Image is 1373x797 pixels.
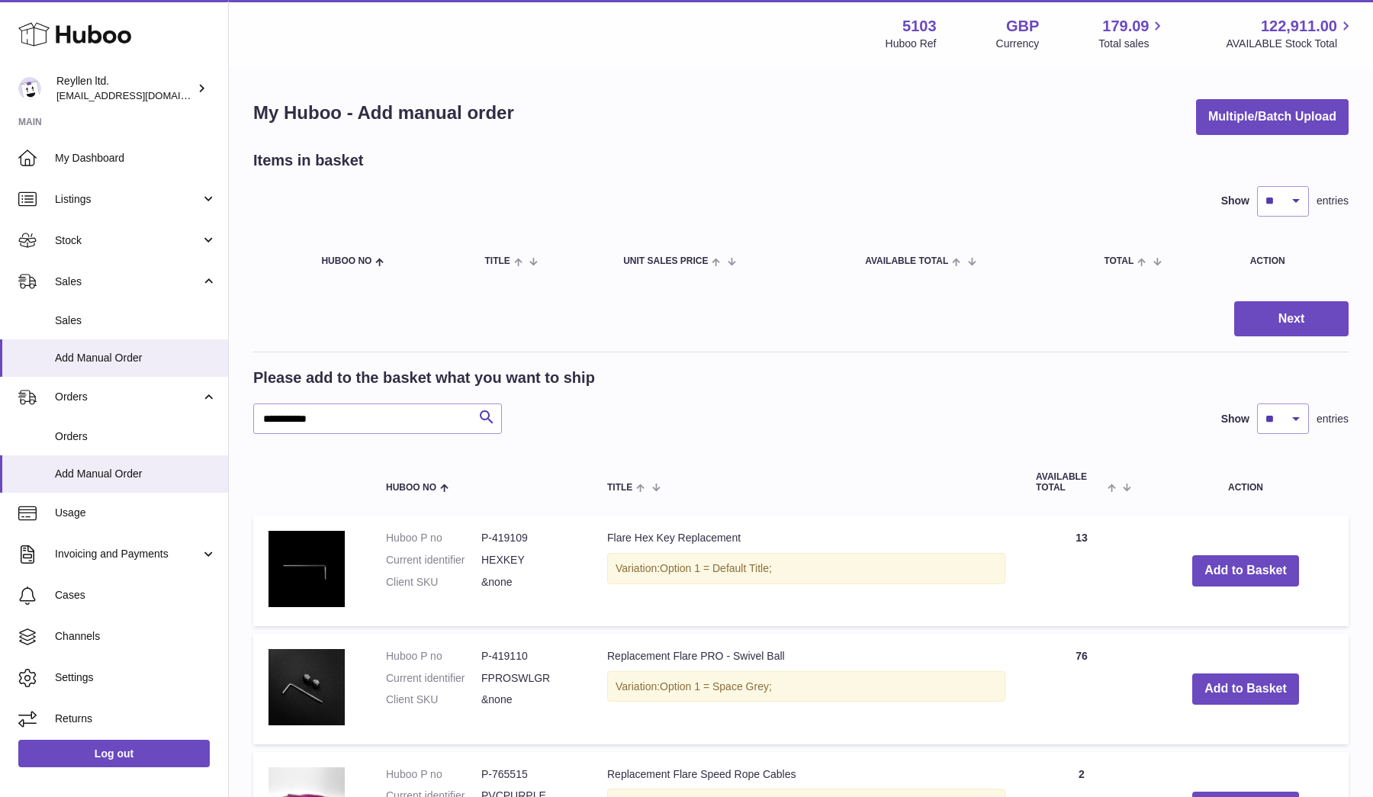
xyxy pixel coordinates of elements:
[55,712,217,726] span: Returns
[55,151,217,166] span: My Dashboard
[623,256,708,266] span: Unit Sales Price
[56,89,224,101] span: [EMAIL_ADDRESS][DOMAIN_NAME]
[902,16,937,37] strong: 5103
[481,671,577,686] dd: FPROSWLGR
[1221,194,1249,208] label: Show
[660,562,772,574] span: Option 1 = Default Title;
[1021,634,1143,744] td: 76
[484,256,510,266] span: Title
[481,693,577,707] dd: &none
[55,588,217,603] span: Cases
[607,553,1005,584] div: Variation:
[55,390,201,404] span: Orders
[1098,37,1166,51] span: Total sales
[481,553,577,567] dd: HEXKEY
[55,670,217,685] span: Settings
[386,767,481,782] dt: Huboo P no
[321,256,371,266] span: Huboo no
[1192,673,1299,705] button: Add to Basket
[1317,412,1349,426] span: entries
[386,693,481,707] dt: Client SKU
[996,37,1040,51] div: Currency
[592,516,1021,626] td: Flare Hex Key Replacement
[386,531,481,545] dt: Huboo P no
[386,649,481,664] dt: Huboo P no
[1196,99,1349,135] button: Multiple/Batch Upload
[886,37,937,51] div: Huboo Ref
[1234,301,1349,337] button: Next
[660,680,772,693] span: Option 1 = Space Grey;
[18,77,41,100] img: reyllen@reyllen.com
[386,671,481,686] dt: Current identifier
[481,575,577,590] dd: &none
[55,275,201,289] span: Sales
[55,467,217,481] span: Add Manual Order
[1226,37,1355,51] span: AVAILABLE Stock Total
[1192,555,1299,587] button: Add to Basket
[1006,16,1039,37] strong: GBP
[607,671,1005,702] div: Variation:
[607,483,632,493] span: Title
[1221,412,1249,426] label: Show
[268,649,345,725] img: Replacement Flare PRO - Swivel Ball
[1098,16,1166,51] a: 179.09 Total sales
[253,368,595,388] h2: Please add to the basket what you want to ship
[386,575,481,590] dt: Client SKU
[56,74,194,103] div: Reyllen ltd.
[481,649,577,664] dd: P-419110
[55,629,217,644] span: Channels
[592,634,1021,744] td: Replacement Flare PRO - Swivel Ball
[268,531,345,607] img: Flare Hex Key Replacement
[481,531,577,545] dd: P-419109
[865,256,948,266] span: AVAILABLE Total
[55,506,217,520] span: Usage
[1317,194,1349,208] span: entries
[1102,16,1149,37] span: 179.09
[18,740,210,767] a: Log out
[1036,472,1104,492] span: AVAILABLE Total
[253,101,514,125] h1: My Huboo - Add manual order
[55,313,217,328] span: Sales
[1261,16,1337,37] span: 122,911.00
[1104,256,1133,266] span: Total
[1250,256,1333,266] div: Action
[55,547,201,561] span: Invoicing and Payments
[253,150,364,171] h2: Items in basket
[1143,457,1349,507] th: Action
[55,351,217,365] span: Add Manual Order
[1226,16,1355,51] a: 122,911.00 AVAILABLE Stock Total
[1021,516,1143,626] td: 13
[386,483,436,493] span: Huboo no
[55,429,217,444] span: Orders
[55,192,201,207] span: Listings
[55,233,201,248] span: Stock
[386,553,481,567] dt: Current identifier
[481,767,577,782] dd: P-765515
